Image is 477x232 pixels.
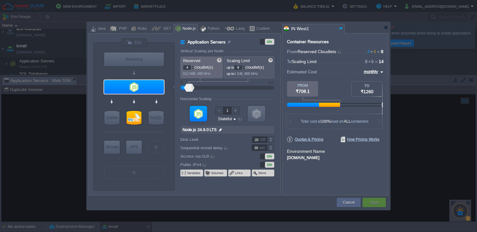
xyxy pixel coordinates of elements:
[369,199,379,206] button: Apply
[368,59,371,64] span: +
[235,171,243,175] button: Links
[127,111,141,125] div: SQL Databases
[260,137,266,143] div: GB
[381,49,383,54] span: 8
[126,141,142,154] div: Elastic VPS
[180,161,243,168] label: Public IPv4
[183,72,211,75] span: 512 MiB, 400 MHz
[149,111,164,125] div: NoSQL
[104,52,164,66] div: Balancing
[149,111,164,125] div: NoSQL Databases
[234,24,245,34] div: Lang
[104,111,119,125] div: Cache
[181,80,183,84] div: 0
[180,97,213,101] div: Horizontal Scaling
[341,137,379,142] span: How Pricing Works
[183,63,221,70] p: cloudlet(s)
[180,153,243,160] label: Access via SLB
[287,39,329,44] div: Container Resources
[183,58,200,63] span: Reserved
[352,84,382,88] div: TO
[181,24,196,34] div: Node.js
[187,171,201,175] button: Variables
[117,24,127,34] div: PHP
[287,137,323,142] span: Quotas & Pricing
[180,49,225,53] div: Vertical Scaling per Node
[227,66,234,69] span: up to
[343,199,354,206] button: Cancel
[104,141,120,153] div: Storage
[265,39,274,45] div: ON
[265,153,274,159] div: ON
[287,59,292,64] span: To
[368,59,374,64] span: 6
[268,80,274,84] div: 512
[180,136,243,143] label: Disk Limit
[255,24,270,34] div: Custom
[258,171,267,175] button: More
[260,145,266,151] div: sec
[287,149,325,154] label: Environment Name
[180,144,243,151] label: Sequential restart delay
[206,24,220,34] div: Python
[227,58,250,63] span: Scaling Limit
[287,154,383,160] div: [DOMAIN_NAME]
[227,72,234,75] span: up to
[374,59,379,64] span: =
[96,24,106,34] div: Java
[376,49,381,54] span: =
[234,72,258,75] span: 1 GiB, 800 MHz
[227,63,272,70] p: cloudlet(s)
[370,49,376,54] span: 4
[292,59,317,64] span: Scaling Limit
[361,89,373,94] span: ₹1260
[287,68,317,75] span: Estimated Cost
[287,84,318,87] div: FROM
[104,141,120,154] div: Storage Containers
[265,162,274,168] div: ON
[126,141,142,153] div: VPS
[136,24,147,34] div: Ruby
[365,59,368,64] span: 8
[161,24,171,34] div: .NET
[370,49,373,54] span: +
[296,89,310,94] span: ₹708.1
[211,171,224,175] button: Volumes
[298,49,342,54] span: Reserved Cloudlets
[104,52,164,66] div: Load Balancer
[104,80,164,94] div: Application Servers
[367,49,370,54] span: 4
[148,141,164,153] div: Create New Layer
[379,59,384,64] span: 14
[104,166,164,179] div: Create New Layer
[287,49,298,54] span: From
